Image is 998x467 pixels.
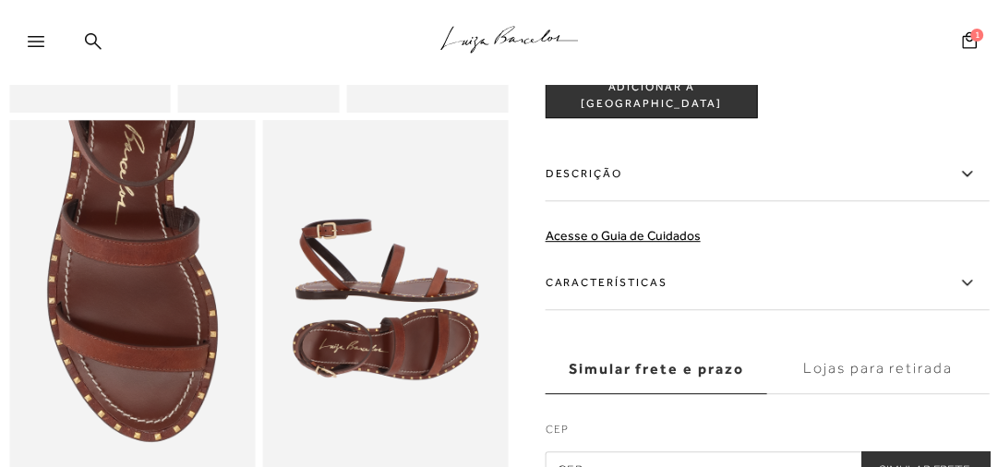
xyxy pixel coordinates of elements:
[546,74,758,118] button: ADICIONAR À [GEOGRAPHIC_DATA]
[546,344,767,394] label: Simular frete e prazo
[546,257,990,310] label: Características
[970,29,983,42] span: 1
[956,30,982,55] button: 1
[546,421,990,447] label: CEP
[546,148,990,201] label: Descrição
[546,228,701,243] a: Acesse o Guia de Cuidados
[767,344,989,394] label: Lojas para retirada
[547,80,757,113] span: ADICIONAR À [GEOGRAPHIC_DATA]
